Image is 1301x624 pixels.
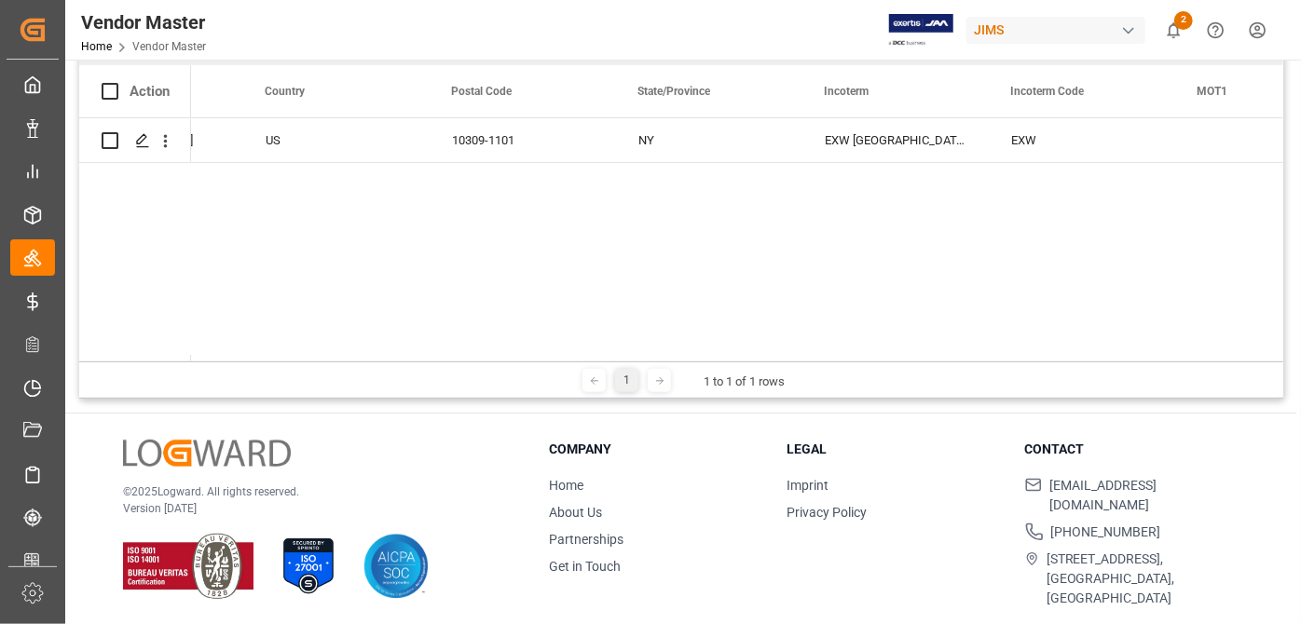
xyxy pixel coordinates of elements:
a: Get in Touch [549,559,621,574]
div: US [266,119,407,162]
span: Incoterm [824,85,869,98]
img: ISO 9001 & ISO 14001 Certification [123,534,253,599]
div: EXW [989,118,1175,162]
span: 2 [1174,11,1193,30]
div: EXW [GEOGRAPHIC_DATA] [GEOGRAPHIC_DATA] [GEOGRAPHIC_DATA] [802,118,989,162]
p: © 2025 Logward. All rights reserved. [123,483,502,500]
button: show 2 new notifications [1153,9,1195,51]
span: [PHONE_NUMBER] [1051,522,1161,542]
a: About Us [549,505,602,520]
div: 1 [615,369,638,392]
h3: Legal [787,440,1002,459]
span: Country [265,85,305,98]
button: JIMS [966,12,1153,47]
a: Privacy Policy [787,505,868,520]
h3: Contact [1025,440,1239,459]
a: Imprint [787,478,829,493]
p: Version [DATE] [123,500,502,517]
div: 1 to 1 of 1 rows [704,373,785,391]
a: Home [81,40,112,53]
a: Partnerships [549,532,623,547]
div: 10309-1101 [430,118,616,162]
a: Home [549,478,583,493]
img: Logward Logo [123,440,291,467]
div: Action [130,83,170,100]
span: [EMAIL_ADDRESS][DOMAIN_NAME] [1049,476,1239,515]
div: Vendor Master [81,8,206,36]
img: ISO 27001 Certification [276,534,341,599]
div: JIMS [966,17,1145,44]
img: AICPA SOC [363,534,429,599]
span: State/Province [637,85,710,98]
span: Postal Code [451,85,512,98]
div: Press SPACE to select this row. [79,118,191,163]
span: MOT1 [1197,85,1227,98]
img: Exertis%20JAM%20-%20Email%20Logo.jpg_1722504956.jpg [889,14,953,47]
div: NY [616,118,802,162]
button: Help Center [1195,9,1237,51]
span: [STREET_ADDRESS], [GEOGRAPHIC_DATA], [GEOGRAPHIC_DATA] [1047,549,1239,608]
h3: Company [549,440,763,459]
span: Incoterm Code [1010,85,1084,98]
